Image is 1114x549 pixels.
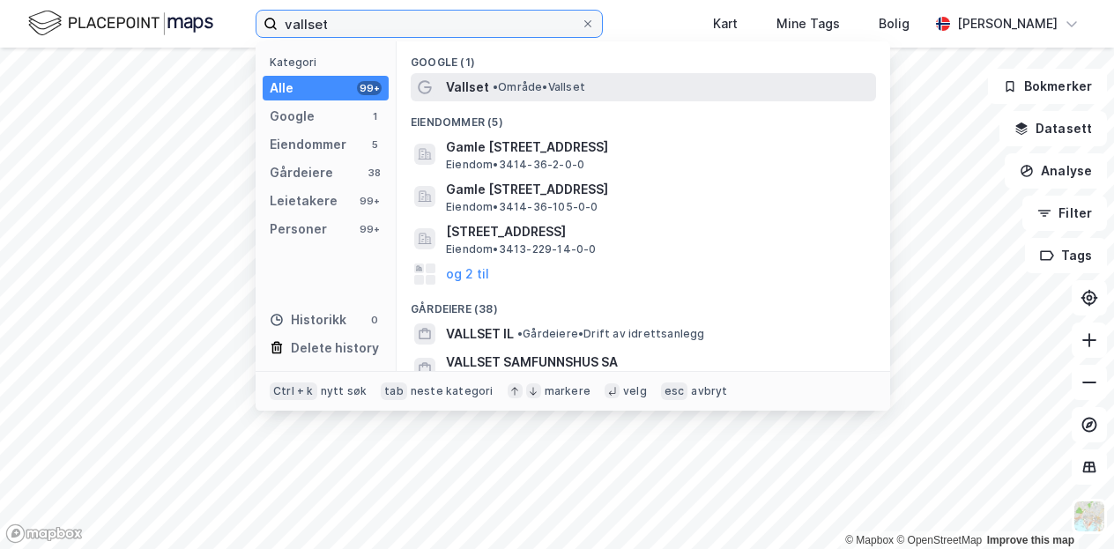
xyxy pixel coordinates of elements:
[397,41,890,73] div: Google (1)
[270,162,333,183] div: Gårdeiere
[446,352,869,373] span: VALLSET SAMFUNNSHUS SA
[896,534,982,546] a: OpenStreetMap
[321,384,368,398] div: nytt søk
[270,56,389,69] div: Kategori
[446,221,869,242] span: [STREET_ADDRESS]
[270,106,315,127] div: Google
[691,384,727,398] div: avbryt
[270,134,346,155] div: Eiendommer
[368,313,382,327] div: 0
[270,78,293,99] div: Alle
[446,158,584,172] span: Eiendom • 3414-36-2-0-0
[446,179,869,200] span: Gamle [STREET_ADDRESS]
[368,166,382,180] div: 38
[397,288,890,320] div: Gårdeiere (38)
[1026,464,1114,549] div: Kontrollprogram for chat
[517,327,523,340] span: •
[357,81,382,95] div: 99+
[517,327,705,341] span: Gårdeiere • Drift av idrettsanlegg
[381,382,407,400] div: tab
[5,523,83,544] a: Mapbox homepage
[270,219,327,240] div: Personer
[1005,153,1107,189] button: Analyse
[291,338,379,359] div: Delete history
[845,534,894,546] a: Mapbox
[776,13,840,34] div: Mine Tags
[446,263,489,285] button: og 2 til
[879,13,910,34] div: Bolig
[446,137,869,158] span: Gamle [STREET_ADDRESS]
[493,80,498,93] span: •
[446,242,597,256] span: Eiendom • 3413-229-14-0-0
[623,384,647,398] div: velg
[270,309,346,330] div: Historikk
[1026,464,1114,549] iframe: Chat Widget
[411,384,494,398] div: neste kategori
[957,13,1058,34] div: [PERSON_NAME]
[999,111,1107,146] button: Datasett
[545,384,590,398] div: markere
[446,77,489,98] span: Vallset
[1025,238,1107,273] button: Tags
[397,101,890,133] div: Eiendommer (5)
[270,190,338,211] div: Leietakere
[278,11,581,37] input: Søk på adresse, matrikkel, gårdeiere, leietakere eller personer
[493,80,585,94] span: Område • Vallset
[988,69,1107,104] button: Bokmerker
[446,200,598,214] span: Eiendom • 3414-36-105-0-0
[446,323,514,345] span: VALLSET IL
[661,382,688,400] div: esc
[28,8,213,39] img: logo.f888ab2527a4732fd821a326f86c7f29.svg
[368,137,382,152] div: 5
[987,534,1074,546] a: Improve this map
[713,13,738,34] div: Kart
[357,222,382,236] div: 99+
[357,194,382,208] div: 99+
[368,109,382,123] div: 1
[1022,196,1107,231] button: Filter
[270,382,317,400] div: Ctrl + k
